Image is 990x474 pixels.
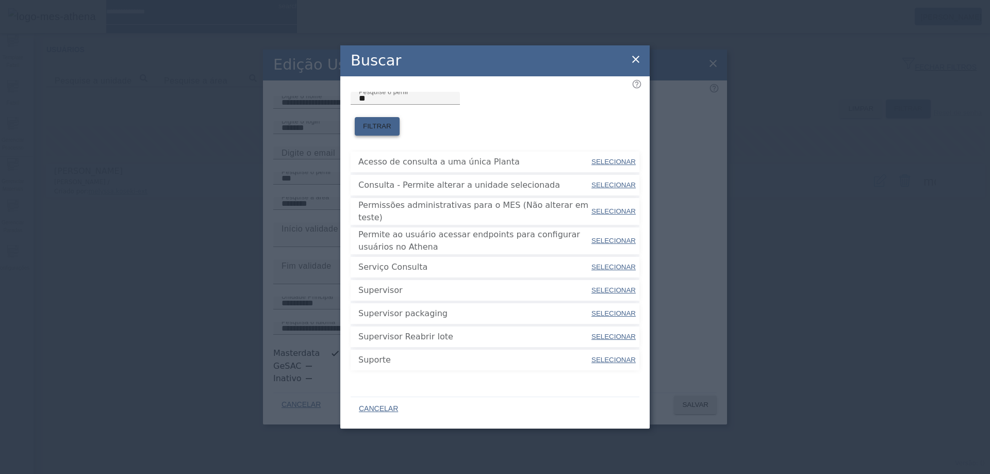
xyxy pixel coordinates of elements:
[590,328,637,346] button: SELECIONAR
[591,207,636,215] span: SELECIONAR
[358,261,590,273] span: Serviço Consulta
[591,158,636,166] span: SELECIONAR
[590,304,637,323] button: SELECIONAR
[591,286,636,294] span: SELECIONAR
[590,281,637,300] button: SELECIONAR
[591,263,636,271] span: SELECIONAR
[351,50,401,72] h2: Buscar
[591,356,636,364] span: SELECIONAR
[590,153,637,171] button: SELECIONAR
[591,333,636,340] span: SELECIONAR
[590,351,637,369] button: SELECIONAR
[590,202,637,221] button: SELECIONAR
[358,307,590,320] span: Supervisor packaging
[363,121,391,132] span: FILTRAR
[590,176,637,194] button: SELECIONAR
[358,228,590,253] span: Permite ao usuário acessar endpoints para configurar usuários no Athena
[358,354,590,366] span: Suporte
[358,179,590,191] span: Consulta - Permite alterar a unidade selecionada
[358,156,590,168] span: Acesso de consulta a uma única Planta
[590,258,637,276] button: SELECIONAR
[591,309,636,317] span: SELECIONAR
[359,404,398,414] span: CANCELAR
[351,400,406,418] button: CANCELAR
[591,237,636,244] span: SELECIONAR
[358,284,590,297] span: Supervisor
[591,181,636,189] span: SELECIONAR
[358,199,590,224] span: Permissões administrativas para o MES (Não alterar em teste)
[358,331,590,343] span: Supervisor Reabrir lote
[355,117,400,136] button: FILTRAR
[590,232,637,250] button: SELECIONAR
[359,88,408,95] mat-label: Pesquise o perfil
